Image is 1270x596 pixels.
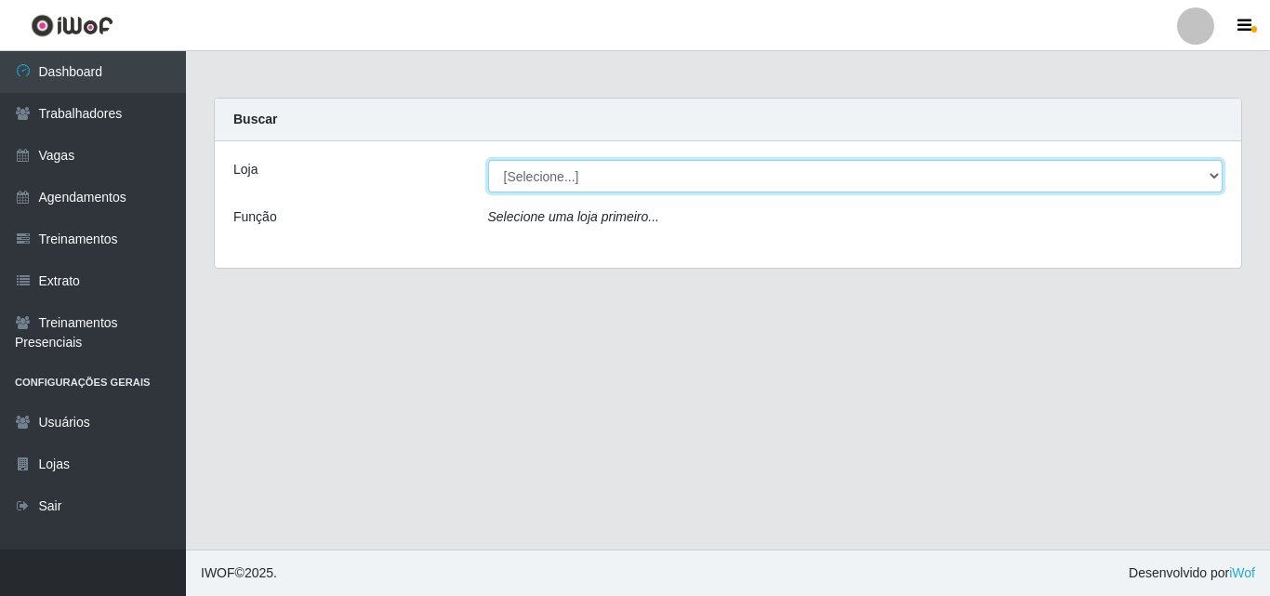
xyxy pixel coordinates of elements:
[233,160,258,179] label: Loja
[31,14,113,37] img: CoreUI Logo
[488,209,659,224] i: Selecione uma loja primeiro...
[1129,563,1255,583] span: Desenvolvido por
[233,207,277,227] label: Função
[1229,565,1255,580] a: iWof
[201,563,277,583] span: © 2025 .
[201,565,235,580] span: IWOF
[233,112,277,126] strong: Buscar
